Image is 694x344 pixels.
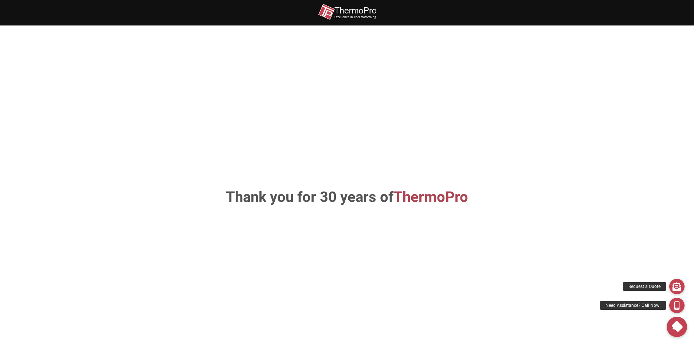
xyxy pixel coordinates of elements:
img: thermopro-logo-non-iso [318,4,376,20]
h1: Thank you for 30 years of [156,190,538,205]
div: Need Assistance? Call Now! [600,301,666,310]
div: Request a Quote [623,282,666,291]
a: Request a Quote [669,279,685,294]
a: Need Assistance? Call Now! [669,298,685,313]
span: ThermoPro [393,189,468,206]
